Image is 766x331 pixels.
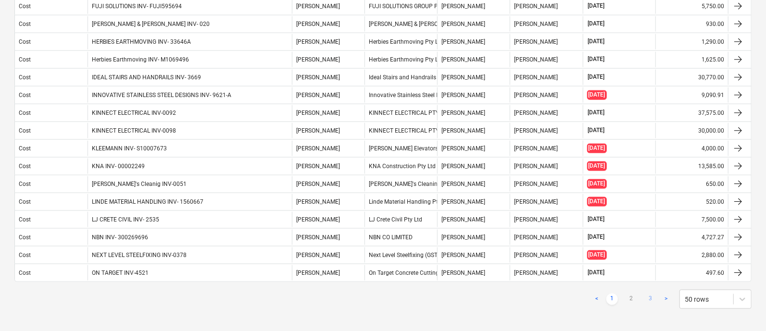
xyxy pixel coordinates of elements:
[587,2,606,10] span: [DATE]
[510,105,582,121] div: [PERSON_NAME]
[587,109,606,117] span: [DATE]
[510,52,582,67] div: [PERSON_NAME]
[718,285,766,331] iframe: Chat Widget
[655,212,728,227] div: 7,500.00
[437,16,510,32] div: [PERSON_NAME]
[364,230,437,245] div: NBN CO LIMITED
[19,216,31,223] div: Cost
[655,141,728,156] div: 4,000.00
[364,123,437,138] div: KINNECT ELECTRICAL PTY LTD (GST from [DATE])
[92,110,176,116] div: KINNECT ELECTRICAL INV-0092
[92,74,201,81] div: IDEAL STAIRS AND HANDRAILS INV- 3669
[587,126,606,135] span: [DATE]
[92,3,182,10] div: FUJI SOLUTIONS INV- FUJI595694
[92,234,148,241] div: NBN INV- 300269696
[92,163,145,170] div: KNA INV- 00002249
[587,269,606,277] span: [DATE]
[19,270,31,276] div: Cost
[510,87,582,103] div: [PERSON_NAME]
[296,252,340,258] span: Della Rosa
[92,38,191,45] div: HERBIES EARTHMOVING INV- 33646A
[655,16,728,32] div: 930.00
[296,198,340,205] span: Della Rosa
[437,247,510,263] div: [PERSON_NAME]
[296,127,340,134] span: Della Rosa
[437,105,510,121] div: [PERSON_NAME]
[364,87,437,103] div: Innovative Stainless Steel Designs
[437,52,510,67] div: [PERSON_NAME]
[19,163,31,170] div: Cost
[587,233,606,241] span: [DATE]
[437,141,510,156] div: [PERSON_NAME]
[364,265,437,281] div: On Target Concrete Cutting (GST)
[510,265,582,281] div: [PERSON_NAME]
[655,52,728,67] div: 1,625.00
[655,105,728,121] div: 37,575.00
[19,3,31,10] div: Cost
[587,73,606,81] span: [DATE]
[92,127,176,134] div: KINNECT ELECTRICAL INV-0098
[364,176,437,192] div: [PERSON_NAME]'s Cleaning Service
[19,234,31,241] div: Cost
[19,74,31,81] div: Cost
[437,159,510,174] div: [PERSON_NAME]
[655,247,728,263] div: 2,880.00
[92,198,203,205] div: LINDE MATERIAL HANDLING INV- 1560667
[19,127,31,134] div: Cost
[92,216,159,223] div: LJ CRETE CIVIL INV- 2535
[655,123,728,138] div: 30,000.00
[510,16,582,32] div: [PERSON_NAME]
[296,216,340,223] span: Della Rosa
[296,110,340,116] span: Della Rosa
[626,294,637,305] a: Page 2
[364,247,437,263] div: Next Level Steelfixing (GST)
[655,194,728,209] div: 520.00
[437,230,510,245] div: [PERSON_NAME]
[19,92,31,98] div: Cost
[364,159,437,174] div: KNA Construction Pty Ltd (GST)
[19,252,31,258] div: Cost
[645,294,656,305] a: Page 3
[606,294,618,305] a: Page 1 is your current page
[437,265,510,281] div: [PERSON_NAME]
[587,20,606,28] span: [DATE]
[296,92,340,98] span: Della Rosa
[437,123,510,138] div: [PERSON_NAME]
[296,270,340,276] span: Della Rosa
[364,141,437,156] div: [PERSON_NAME] Elevators Australia Pty Ltd
[437,70,510,85] div: [PERSON_NAME]
[296,38,340,45] span: Della Rosa
[655,34,728,49] div: 1,290.00
[364,34,437,49] div: Herbies Earthmoving Pty Ltd (GST)
[296,181,340,187] span: Della Rosa
[92,252,187,258] div: NEXT LEVEL STEELFIXING INV-0378
[660,294,672,305] a: Next page
[437,212,510,227] div: [PERSON_NAME]
[364,194,437,209] div: Linde Material Handling Pty Ltd
[655,230,728,245] div: 4,727.27
[437,194,510,209] div: [PERSON_NAME]
[296,163,340,170] span: Della Rosa
[510,230,582,245] div: [PERSON_NAME]
[510,141,582,156] div: [PERSON_NAME]
[19,198,31,205] div: Cost
[296,74,340,81] span: Della Rosa
[587,197,607,206] span: [DATE]
[510,247,582,263] div: [PERSON_NAME]
[510,194,582,209] div: [PERSON_NAME]
[92,270,149,276] div: ON TARGET INV-4521
[92,145,167,152] div: KLEEMANN INV- S10007673
[296,21,340,27] span: Della Rosa
[655,159,728,174] div: 13,585.00
[19,56,31,63] div: Cost
[655,265,728,281] div: 497.60
[19,145,31,152] div: Cost
[296,3,340,10] span: Della Rosa
[587,161,607,171] span: [DATE]
[19,21,31,27] div: Cost
[655,70,728,85] div: 30,770.00
[296,145,340,152] span: Della Rosa
[296,234,340,241] span: Della Rosa
[587,90,607,99] span: [DATE]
